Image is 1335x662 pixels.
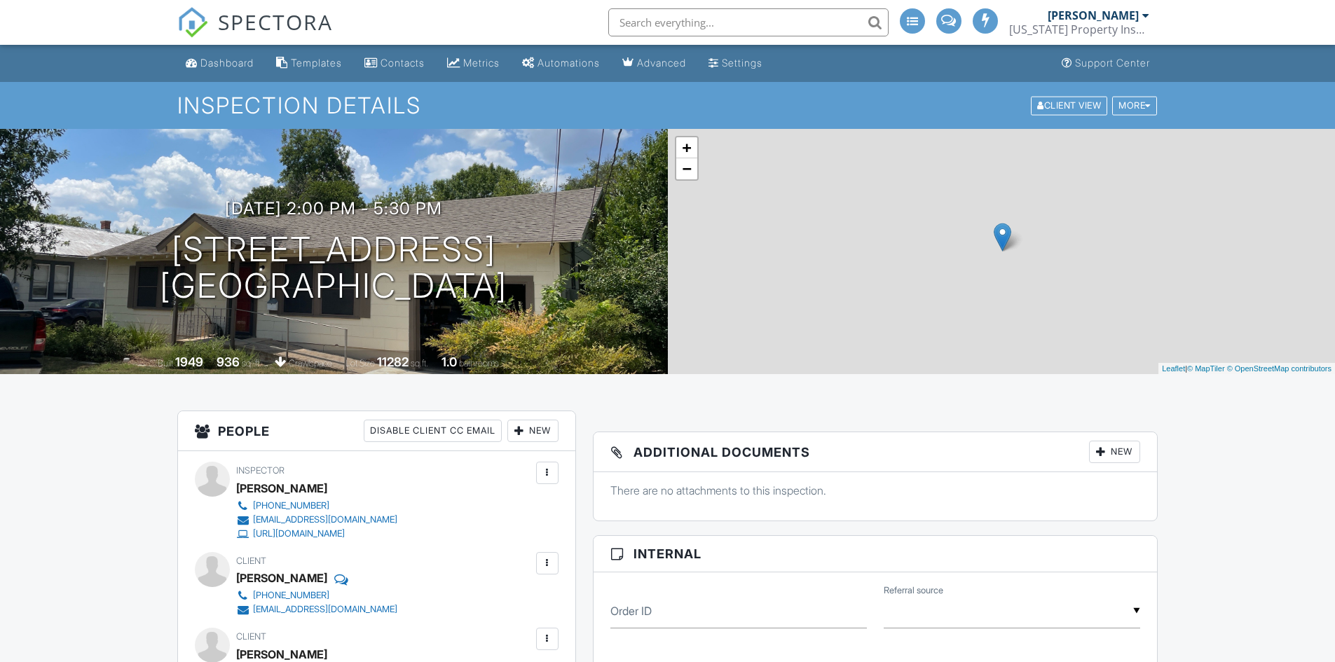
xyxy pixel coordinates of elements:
h1: [STREET_ADDRESS] [GEOGRAPHIC_DATA] [160,231,507,305]
div: Settings [722,57,762,69]
span: crawlspace [289,358,332,368]
div: [PHONE_NUMBER] [253,590,329,601]
a: Client View [1029,99,1111,110]
h3: [DATE] 2:00 pm - 5:30 pm [225,199,442,218]
div: | [1158,363,1335,375]
a: Automations (Advanced) [516,50,605,76]
span: Client [236,556,266,566]
div: 1.0 [441,354,457,369]
a: Zoom in [676,137,697,158]
h3: People [178,411,575,451]
div: New [507,420,559,442]
a: Templates [271,50,348,76]
div: More [1112,96,1157,115]
h1: Inspection Details [177,93,1158,118]
label: Referral source [884,584,943,597]
div: [PERSON_NAME] [1048,8,1139,22]
p: There are no attachments to this inspection. [610,483,1141,498]
div: Texas Property Inspections, LLC [1009,22,1149,36]
div: [PERSON_NAME] [236,478,327,499]
a: [EMAIL_ADDRESS][DOMAIN_NAME] [236,602,397,616]
a: © MapTiler [1187,364,1225,373]
div: [EMAIL_ADDRESS][DOMAIN_NAME] [253,604,397,615]
div: 936 [217,354,240,369]
a: [PHONE_NUMBER] [236,499,397,513]
div: [URL][DOMAIN_NAME] [253,528,345,539]
h3: Additional Documents [594,432,1158,472]
h3: Internal [594,536,1158,572]
a: [URL][DOMAIN_NAME] [236,527,397,541]
a: Settings [703,50,768,76]
a: Dashboard [180,50,259,76]
span: Built [158,358,173,368]
div: [PHONE_NUMBER] [253,500,329,511]
div: Advanced [637,57,686,69]
div: Disable Client CC Email [364,420,502,442]
div: Templates [291,57,342,69]
img: The Best Home Inspection Software - Spectora [177,7,208,38]
a: SPECTORA [177,19,333,48]
div: Support Center [1075,57,1150,69]
div: [PERSON_NAME] [236,567,327,588]
div: 11282 [377,354,409,369]
a: © OpenStreetMap contributors [1227,364,1331,373]
span: Lot Size [345,358,375,368]
a: Support Center [1056,50,1156,76]
span: bathrooms [459,358,499,368]
input: Search everything... [608,8,889,36]
div: Client View [1031,96,1107,115]
label: Order ID [610,603,652,619]
a: [PHONE_NUMBER] [236,588,397,602]
a: Leaflet [1162,364,1185,373]
a: Zoom out [676,158,697,179]
a: Advanced [617,50,692,76]
span: sq. ft. [242,358,261,368]
span: Inspector [236,465,285,476]
a: Contacts [359,50,430,76]
div: Contacts [381,57,425,69]
span: sq.ft. [411,358,428,368]
div: Metrics [463,57,500,69]
div: Dashboard [200,57,254,69]
span: Client [236,631,266,642]
span: SPECTORA [218,7,333,36]
div: Automations [538,57,600,69]
div: [EMAIL_ADDRESS][DOMAIN_NAME] [253,514,397,525]
a: Metrics [441,50,505,76]
div: 1949 [175,354,203,369]
a: [EMAIL_ADDRESS][DOMAIN_NAME] [236,513,397,527]
div: New [1089,441,1140,463]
